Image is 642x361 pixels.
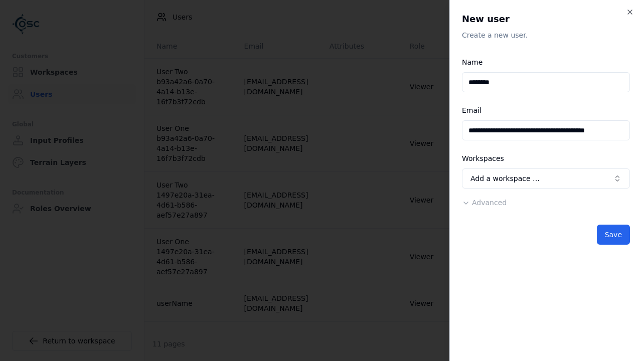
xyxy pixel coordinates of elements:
label: Workspaces [462,154,504,162]
span: Advanced [472,199,507,207]
button: Advanced [462,198,507,208]
label: Email [462,106,481,114]
span: Add a workspace … [470,173,540,184]
p: Create a new user. [462,30,630,40]
label: Name [462,58,483,66]
button: Save [597,225,630,245]
h2: New user [462,12,630,26]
